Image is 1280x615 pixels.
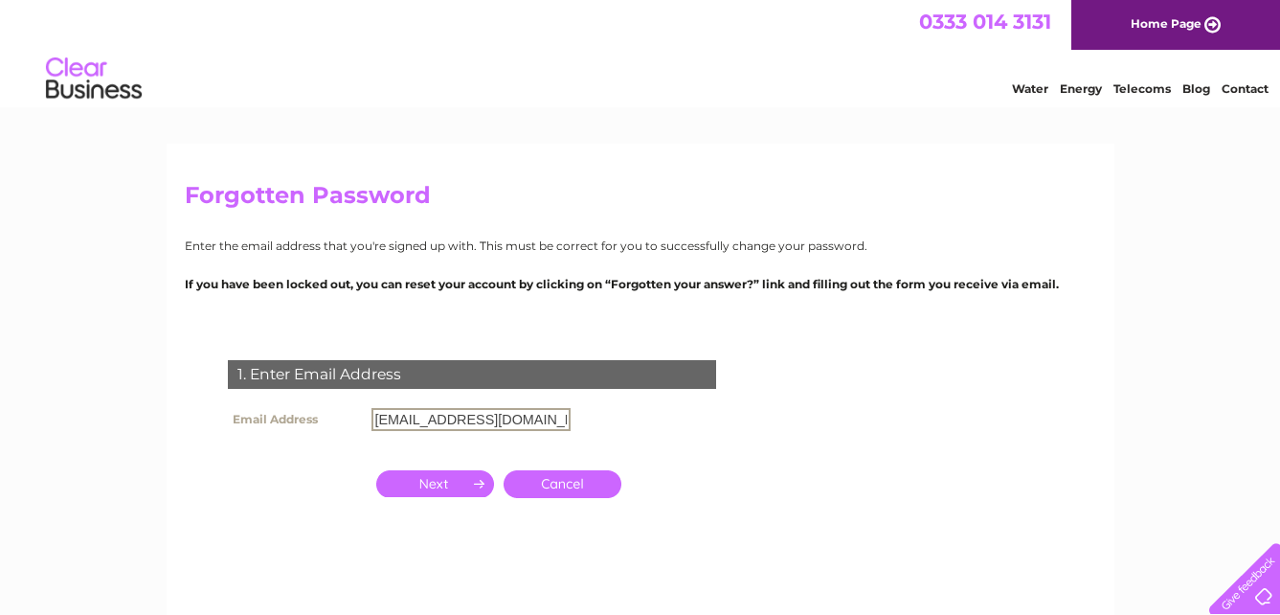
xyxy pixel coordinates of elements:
a: Energy [1060,81,1102,96]
p: If you have been locked out, you can reset your account by clicking on “Forgotten your answer?” l... [185,275,1096,293]
div: Clear Business is a trading name of Verastar Limited (registered in [GEOGRAPHIC_DATA] No. 3667643... [189,11,1093,93]
img: logo.png [45,50,143,108]
a: Contact [1222,81,1269,96]
th: Email Address [223,403,367,436]
a: Water [1012,81,1048,96]
a: Telecoms [1113,81,1171,96]
a: Blog [1182,81,1210,96]
div: 1. Enter Email Address [228,360,716,389]
a: Cancel [504,470,621,498]
a: 0333 014 3131 [919,10,1051,34]
p: Enter the email address that you're signed up with. This must be correct for you to successfully ... [185,237,1096,255]
h2: Forgotten Password [185,182,1096,218]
